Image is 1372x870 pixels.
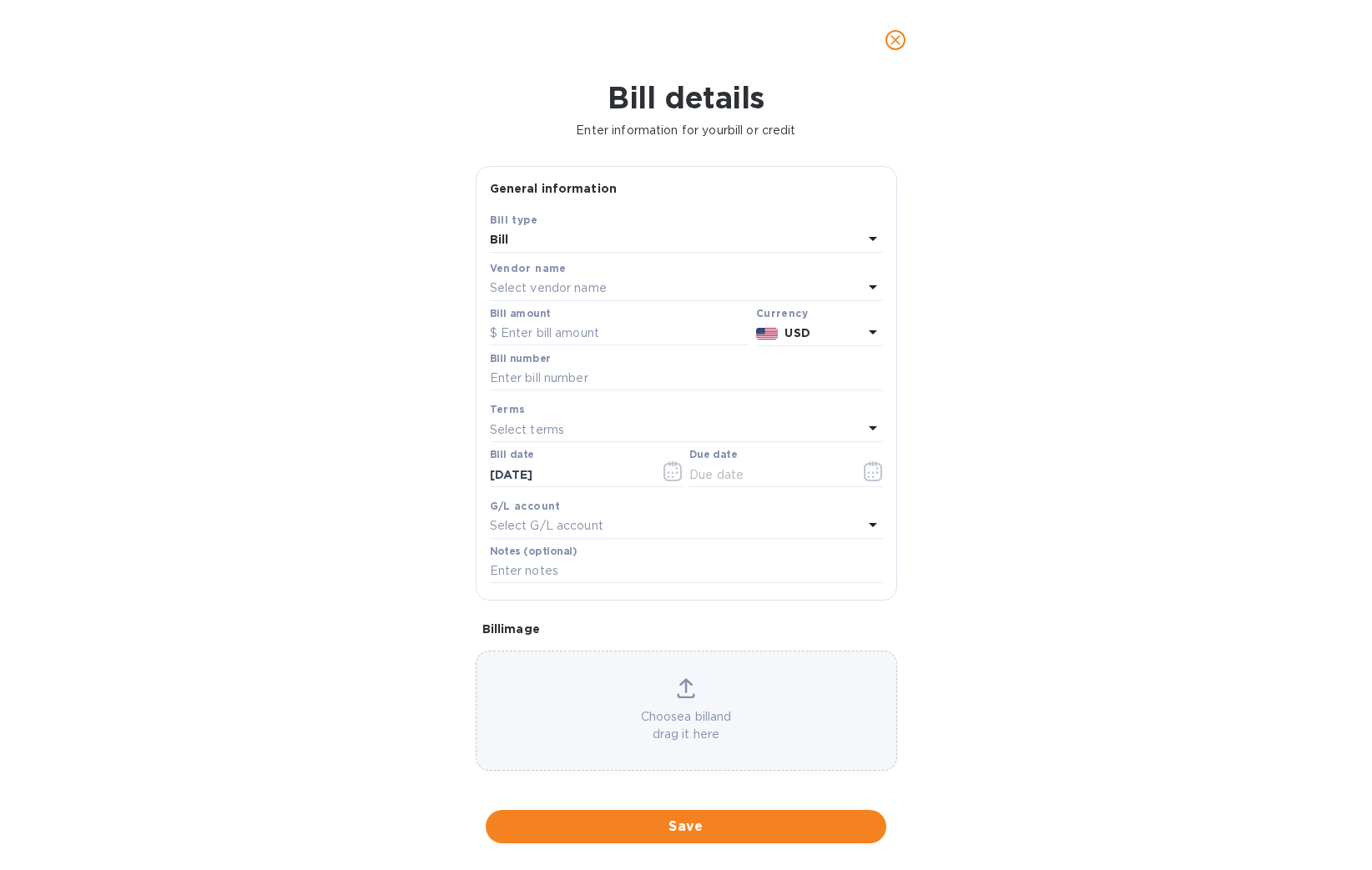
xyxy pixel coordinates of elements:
[875,20,916,60] button: close
[490,366,883,391] input: Enter bill number
[490,279,607,297] p: Select vendor name
[490,546,578,556] label: Notes (optional)
[689,450,737,460] label: Due date
[490,517,603,535] p: Select G/L account
[689,462,847,487] input: Due date
[784,326,810,339] b: USD
[490,262,567,274] b: Vendor name
[490,233,509,246] b: Bill
[490,182,618,195] b: General information
[477,708,896,743] p: Choose a bill and drag it here
[490,500,561,512] b: G/L account
[499,817,873,837] span: Save
[490,462,648,487] input: Select date
[490,354,550,364] label: Bill number
[13,122,1359,139] p: Enter information for your bill or credit
[490,214,538,226] b: Bill type
[13,80,1359,115] h1: Bill details
[490,321,749,346] input: $ Enter bill amount
[490,403,526,415] b: Terms
[756,307,808,319] b: Currency
[490,309,550,319] label: Bill amount
[490,450,534,460] label: Bill date
[486,810,886,843] button: Save
[490,559,883,584] input: Enter notes
[756,328,779,339] img: USD
[490,421,565,439] p: Select terms
[482,621,890,637] p: Bill image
